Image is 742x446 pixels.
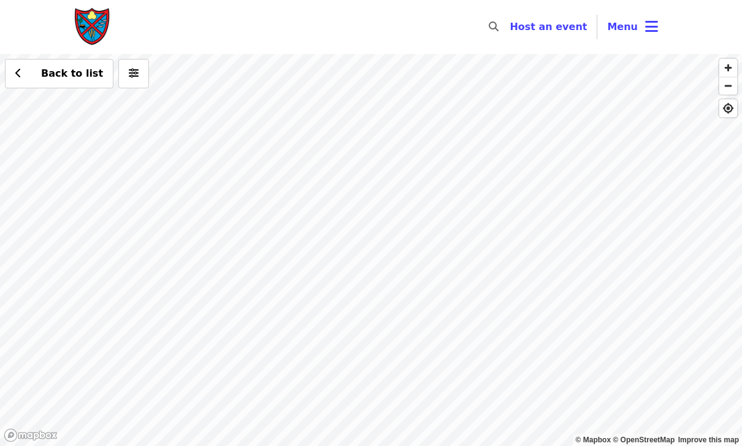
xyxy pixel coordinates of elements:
input: Search [506,12,516,42]
img: Society of St. Andrew - Home [74,7,111,47]
button: Find My Location [719,99,737,117]
a: Host an event [510,21,587,33]
button: Zoom Out [719,77,737,94]
button: Toggle account menu [597,12,668,42]
button: Zoom In [719,59,737,77]
i: bars icon [645,18,658,36]
span: Menu [607,21,638,33]
a: Mapbox logo [4,428,58,442]
i: sliders-h icon [129,67,139,79]
button: Back to list [5,59,113,88]
button: More filters (0 selected) [118,59,149,88]
i: search icon [489,21,499,33]
a: OpenStreetMap [613,436,675,444]
a: Mapbox [576,436,611,444]
span: Back to list [41,67,103,79]
i: chevron-left icon [15,67,21,79]
a: Map feedback [678,436,739,444]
